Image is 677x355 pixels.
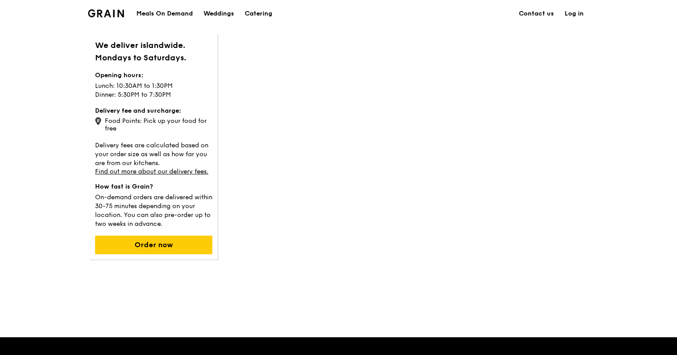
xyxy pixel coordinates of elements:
button: Order now [95,236,212,254]
a: Contact us [514,0,559,27]
p: Delivery fees are calculated based on your order size as well as how far you are from our kitchens. [95,139,212,168]
p: On-demand orders are delivered within 30-75 minutes depending on your location. You can also pre-... [95,191,212,229]
a: Log in [559,0,589,27]
strong: Opening hours: [95,71,143,79]
div: Catering [245,0,272,27]
div: Meals On Demand [136,0,193,27]
a: Catering [239,0,278,27]
a: Find out more about our delivery fees. [95,168,208,175]
img: Grain [88,9,124,17]
strong: Delivery fee and surcharge: [95,107,181,114]
p: Lunch: 10:30AM to 1:30PM Dinner: 5:30PM to 7:30PM [95,80,212,99]
div: Weddings [203,0,234,27]
a: Order now [95,241,212,249]
strong: How fast is Grain? [95,183,153,190]
h1: We deliver islandwide. Mondays to Saturdays. [95,39,212,64]
div: Food Points: Pick up your food for free [95,115,212,132]
img: icon-grain-marker.0ca718ca.png [95,117,101,125]
a: Weddings [198,0,239,27]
